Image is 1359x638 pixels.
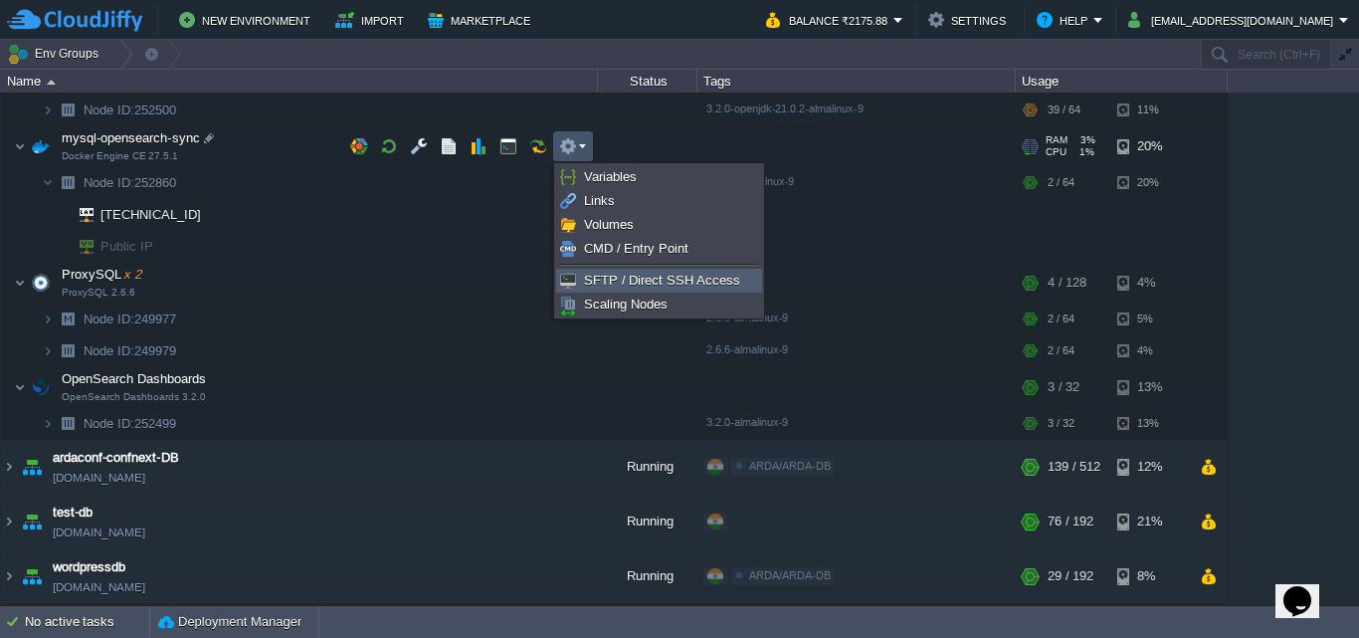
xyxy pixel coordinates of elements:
[53,557,125,577] span: wordpressdb
[60,371,209,386] a: OpenSearch DashboardsOpenSearch Dashboards 3.2.0
[84,416,134,431] span: Node ID:
[7,40,105,68] button: Env Groups
[66,231,94,262] img: AMDAwAAAACH5BAEAAAAALAAAAAABAAEAAAICRAEAOw==
[1048,549,1093,603] div: 29 / 192
[598,495,697,548] div: Running
[14,263,26,303] img: AMDAwAAAACH5BAEAAAAALAAAAAABAAEAAAICRAEAOw==
[60,267,144,282] a: ProxySQLx 2ProxySQL 2.6.6
[584,297,668,312] span: Scaling Nodes
[158,612,301,632] button: Deployment Manager
[1117,263,1182,303] div: 4%
[54,408,82,439] img: AMDAwAAAACH5BAEAAAAALAAAAAABAAEAAAICRAEAOw==
[1048,335,1074,366] div: 2 / 64
[1017,70,1227,93] div: Usage
[62,391,206,403] span: OpenSearch Dashboards 3.2.0
[584,273,740,288] span: SFTP / Direct SSH Access
[179,8,316,32] button: New Environment
[18,549,46,603] img: AMDAwAAAACH5BAEAAAAALAAAAAABAAEAAAICRAEAOw==
[60,266,144,283] span: ProxySQL
[1048,95,1080,125] div: 39 / 64
[84,103,134,117] span: Node ID:
[584,217,634,232] span: Volumes
[42,304,54,334] img: AMDAwAAAACH5BAEAAAAALAAAAAABAAEAAAICRAEAOw==
[84,343,134,358] span: Node ID:
[98,207,204,222] a: [TECHNICAL_ID]
[82,342,179,359] span: 249979
[766,8,893,32] button: Balance ₹2175.88
[2,70,597,93] div: Name
[53,503,93,523] a: test-db
[584,169,637,184] span: Variables
[557,238,761,260] a: CMD / Entry Point
[25,606,149,638] div: No active tasks
[54,95,82,125] img: AMDAwAAAACH5BAEAAAAALAAAAAABAAEAAAICRAEAOw==
[1117,408,1182,439] div: 13%
[60,130,203,145] a: mysql-opensearch-syncDocker Engine CE 27.5.1
[82,311,179,327] a: Node ID:249977
[27,367,55,407] img: AMDAwAAAACH5BAEAAAAALAAAAAABAAEAAAICRAEAOw==
[1048,367,1079,407] div: 3 / 32
[66,199,94,230] img: AMDAwAAAACH5BAEAAAAALAAAAAABAAEAAAICRAEAOw==
[1048,440,1100,494] div: 139 / 512
[82,174,179,191] a: Node ID:252860
[1,549,17,603] img: AMDAwAAAACH5BAEAAAAALAAAAAABAAEAAAICRAEAOw==
[1048,304,1074,334] div: 2 / 64
[928,8,1012,32] button: Settings
[1048,495,1093,548] div: 76 / 192
[1117,549,1182,603] div: 8%
[82,311,179,327] span: 249977
[1117,304,1182,334] div: 5%
[27,263,55,303] img: AMDAwAAAACH5BAEAAAAALAAAAAABAAEAAAICRAEAOw==
[584,241,688,256] span: CMD / Entry Point
[42,335,54,366] img: AMDAwAAAACH5BAEAAAAALAAAAAABAAEAAAICRAEAOw==
[54,167,82,198] img: AMDAwAAAACH5BAEAAAAALAAAAAABAAEAAAICRAEAOw==
[62,150,178,162] span: Docker Engine CE 27.5.1
[42,408,54,439] img: AMDAwAAAACH5BAEAAAAALAAAAAABAAEAAAICRAEAOw==
[1128,8,1339,32] button: [EMAIL_ADDRESS][DOMAIN_NAME]
[53,523,145,542] span: [DOMAIN_NAME]
[82,415,179,432] span: 252499
[42,95,54,125] img: AMDAwAAAACH5BAEAAAAALAAAAAABAAEAAAICRAEAOw==
[98,239,156,254] a: Public IP
[557,190,761,212] a: Links
[1048,408,1074,439] div: 3 / 32
[698,70,1015,93] div: Tags
[82,174,179,191] span: 252860
[53,468,145,488] span: [DOMAIN_NAME]
[98,199,204,230] span: [TECHNICAL_ID]
[428,8,536,32] button: Marketplace
[1046,146,1067,158] span: CPU
[82,415,179,432] a: Node ID:252499
[54,231,66,262] img: AMDAwAAAACH5BAEAAAAALAAAAAABAAEAAAICRAEAOw==
[706,343,788,355] span: 2.6.6-almalinux-9
[1117,335,1182,366] div: 4%
[557,214,761,236] a: Volumes
[53,577,145,597] span: [DOMAIN_NAME]
[18,440,46,494] img: AMDAwAAAACH5BAEAAAAALAAAAAABAAEAAAICRAEAOw==
[54,199,66,230] img: AMDAwAAAACH5BAEAAAAALAAAAAABAAEAAAICRAEAOw==
[706,416,788,428] span: 3.2.0-almalinux-9
[599,70,696,93] div: Status
[584,193,615,208] span: Links
[18,495,46,548] img: AMDAwAAAACH5BAEAAAAALAAAAAABAAEAAAICRAEAOw==
[60,370,209,387] span: OpenSearch Dashboards
[27,126,55,166] img: AMDAwAAAACH5BAEAAAAALAAAAAABAAEAAAICRAEAOw==
[47,80,56,85] img: AMDAwAAAACH5BAEAAAAALAAAAAABAAEAAAICRAEAOw==
[7,8,142,33] img: CloudJiffy
[62,287,135,299] span: ProxySQL 2.6.6
[60,129,203,146] span: mysql-opensearch-sync
[14,126,26,166] img: AMDAwAAAACH5BAEAAAAALAAAAAABAAEAAAICRAEAOw==
[53,448,179,468] a: ardaconf-confnext-DB
[706,103,864,114] span: 3.2.0-openjdk-21.0.2-almalinux-9
[1048,263,1086,303] div: 4 / 128
[1037,8,1093,32] button: Help
[82,102,179,118] span: 252500
[557,166,761,188] a: Variables
[1074,146,1094,158] span: 1%
[1,495,17,548] img: AMDAwAAAACH5BAEAAAAALAAAAAABAAEAAAICRAEAOw==
[98,231,156,262] span: Public IP
[84,312,134,326] span: Node ID:
[121,267,141,282] span: x 2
